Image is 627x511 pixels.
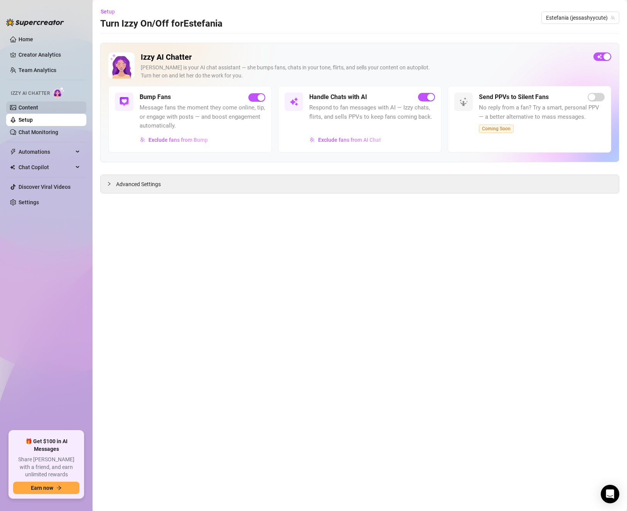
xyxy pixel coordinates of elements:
img: logo-BBDzfeDw.svg [6,18,64,26]
a: Content [19,104,38,111]
img: Chat Copilot [10,165,15,170]
a: Setup [19,117,33,123]
h3: Turn Izzy On/Off for Estefania [100,18,222,30]
span: Chat Copilot [19,161,73,173]
span: Share [PERSON_NAME] with a friend, and earn unlimited rewards [13,456,79,479]
span: No reply from a fan? Try a smart, personal PPV — a better alternative to mass messages. [479,103,605,121]
span: Izzy AI Chatter [11,90,50,97]
h2: Izzy AI Chatter [141,52,587,62]
img: Izzy AI Chatter [108,52,135,79]
a: Creator Analytics [19,49,80,61]
span: Setup [101,8,115,15]
div: [PERSON_NAME] is your AI chat assistant — she bumps fans, chats in your tone, flirts, and sells y... [141,64,587,80]
span: Message fans the moment they come online, tip, or engage with posts — and boost engagement automa... [140,103,265,131]
span: thunderbolt [10,149,16,155]
img: svg%3e [120,97,129,106]
a: Settings [19,199,39,205]
h5: Bump Fans [140,92,171,102]
span: collapsed [107,182,111,186]
a: Discover Viral Videos [19,184,71,190]
button: Setup [100,5,121,18]
span: Exclude fans from AI Chat [318,137,381,143]
div: collapsed [107,180,116,188]
button: Exclude fans from Bump [140,134,208,146]
span: team [610,15,615,20]
button: Exclude fans from AI Chat [309,134,381,146]
span: Advanced Settings [116,180,161,188]
span: Exclude fans from Bump [148,137,208,143]
span: Estefania (jessashyycute) [546,12,615,24]
img: svg%3e [310,137,315,143]
span: Automations [19,146,73,158]
h5: Send PPVs to Silent Fans [479,92,549,102]
span: Earn now [31,485,53,491]
div: Open Intercom Messenger [601,485,619,503]
span: Coming Soon [479,124,514,133]
img: svg%3e [289,97,298,106]
a: Chat Monitoring [19,129,58,135]
span: Respond to fan messages with AI — Izzy chats, flirts, and sells PPVs to keep fans coming back. [309,103,435,121]
span: arrow-right [56,485,62,491]
img: svg%3e [140,137,145,143]
img: svg%3e [459,97,468,106]
h5: Handle Chats with AI [309,92,367,102]
a: Team Analytics [19,67,56,73]
button: Earn nowarrow-right [13,482,79,494]
a: Home [19,36,33,42]
img: AI Chatter [53,87,65,98]
span: 🎁 Get $100 in AI Messages [13,438,79,453]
